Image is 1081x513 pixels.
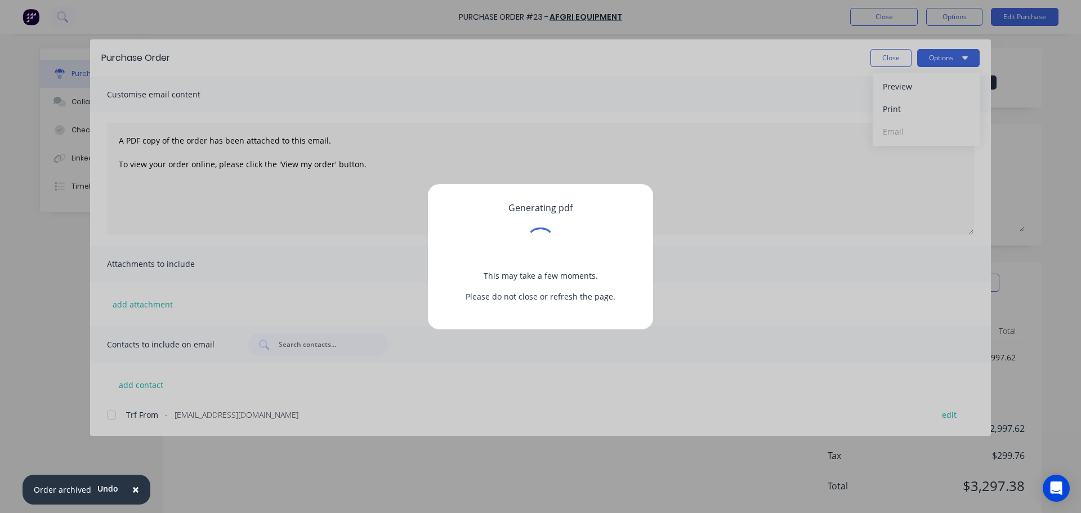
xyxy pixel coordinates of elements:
[132,481,139,497] span: ×
[508,201,573,213] span: Generating pdf
[91,480,124,497] button: Undo
[121,476,150,503] button: Close
[1043,475,1070,502] div: Open Intercom Messenger
[34,484,91,496] div: Order archived
[446,291,635,302] p: Please do not close or refresh the page.
[446,270,635,282] p: This may take a few moments.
